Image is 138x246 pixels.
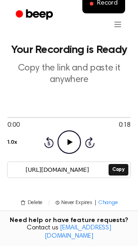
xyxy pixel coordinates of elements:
[6,224,132,240] span: Contact us
[45,225,111,240] a: [EMAIL_ADDRESS][DOMAIN_NAME]
[48,199,50,207] span: |
[20,199,42,207] button: Delete
[9,6,61,24] a: Beep
[56,199,118,207] button: Never Expires|Change
[94,199,97,207] span: |
[119,121,131,130] span: 0:18
[7,135,17,150] button: 1.0x
[7,44,131,55] h1: Your Recording is Ready
[109,164,128,176] button: Copy
[7,63,131,86] p: Copy the link and paste it anywhere
[98,199,118,207] span: Change
[107,13,129,35] button: Open menu
[7,121,19,130] span: 0:00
